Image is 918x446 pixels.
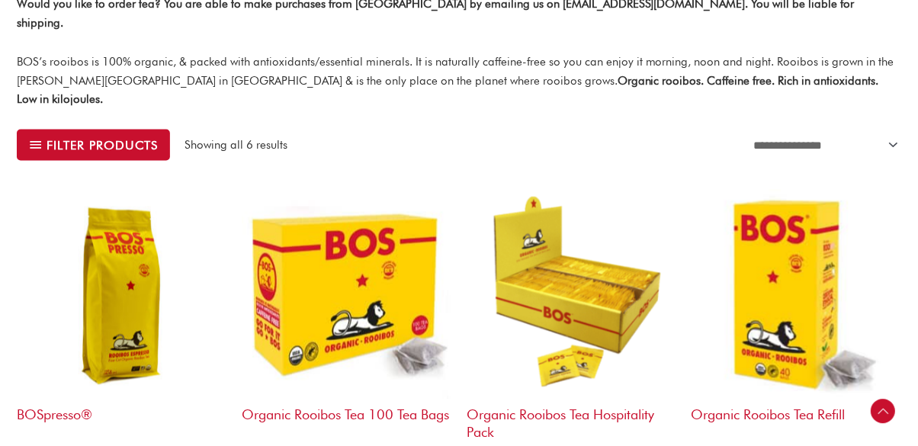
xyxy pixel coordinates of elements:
[17,130,170,162] button: Filter products
[692,190,901,399] img: Organic Rooibos Tea Refill
[745,129,901,161] select: Shop order
[242,190,451,399] img: Organic Rooibos Tea 100 Tea Bags
[17,53,901,109] p: BOS’s rooibos is 100% organic, & packed with antioxidants/essential minerals. It is naturally caf...
[47,140,159,151] span: Filter products
[17,190,226,399] img: BOSpresso®
[185,136,288,154] p: Showing all 6 results
[467,190,676,399] img: Organic Rooibos Tea Hospitality Pack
